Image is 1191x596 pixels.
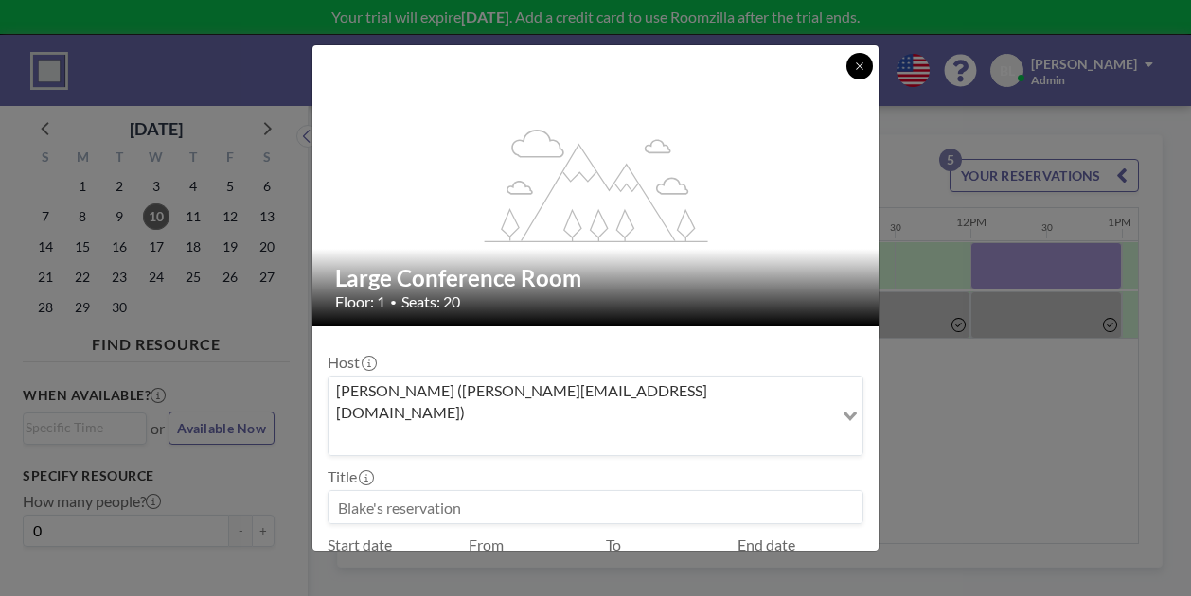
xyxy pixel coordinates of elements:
label: Host [328,353,375,372]
input: Blake's reservation [329,491,862,523]
g: flex-grow: 1.2; [485,128,708,241]
input: Search for option [330,427,831,451]
h2: Large Conference Room [335,264,858,292]
span: • [390,295,397,309]
span: - [593,542,598,584]
label: Start date [328,535,392,554]
div: Search for option [329,377,862,455]
label: From [469,535,504,554]
span: [PERSON_NAME] ([PERSON_NAME][EMAIL_ADDRESS][DOMAIN_NAME]) [332,380,829,423]
label: To [606,535,621,554]
span: Floor: 1 [335,292,385,311]
label: Title [328,467,372,486]
span: Seats: 20 [401,292,460,311]
label: End date [738,535,795,554]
